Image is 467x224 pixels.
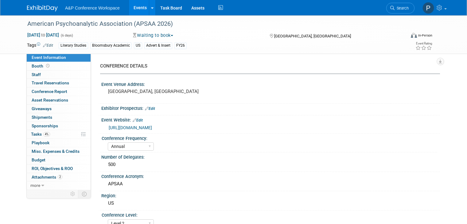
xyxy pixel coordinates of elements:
span: [GEOGRAPHIC_DATA], [GEOGRAPHIC_DATA] [274,34,351,38]
div: CONFERENCE DETAILS [100,63,435,69]
a: Shipments [27,113,91,122]
div: Conference Acronym: [101,172,440,180]
span: 2 [58,175,62,179]
a: Conference Report [27,87,91,96]
a: Giveaways [27,105,91,113]
a: Booth [27,62,91,70]
a: Budget [27,156,91,164]
span: Search [395,6,409,10]
a: Tasks4% [27,130,91,138]
span: Conference Report [32,89,67,94]
span: Booth not reserved yet [45,64,51,68]
div: US [134,42,142,49]
div: Event Website: [101,115,440,123]
a: Staff [27,71,91,79]
span: Giveaways [32,106,52,111]
img: Paige Papandrea [422,2,434,14]
a: Edit [43,43,53,48]
a: Edit [133,118,143,122]
button: Waiting to book [131,32,176,39]
span: Travel Reservations [32,80,69,85]
div: Event Venue Address: [101,80,440,87]
a: Sponsorships [27,122,91,130]
div: Event Rating [415,42,432,45]
a: Playbook [27,139,91,147]
a: ROI, Objectives & ROO [27,164,91,173]
div: APSAA [106,179,435,189]
div: Number of Delegates: [101,153,440,160]
div: In-Person [418,33,432,38]
img: ExhibitDay [27,5,58,11]
span: Attachments [32,175,62,180]
td: Personalize Event Tab Strip [68,190,78,198]
a: Misc. Expenses & Credits [27,147,91,156]
div: American Psychoanalytic Association (APSAA 2026) [25,18,398,29]
span: Budget [32,157,45,162]
span: [DATE] [DATE] [27,32,59,38]
td: Tags [27,42,53,49]
a: [URL][DOMAIN_NAME] [109,125,152,130]
div: US [106,199,435,208]
span: Shipments [32,115,52,120]
div: Region: [101,191,440,199]
a: Attachments2 [27,173,91,181]
div: Conference Frequency: [102,134,437,141]
span: Event Information [32,55,66,60]
span: Booth [32,64,51,68]
span: to [40,33,46,37]
span: Asset Reservations [32,98,68,102]
a: more [27,181,91,190]
a: Event Information [27,53,91,62]
span: Staff [32,72,41,77]
div: Event Format [372,32,432,41]
div: Advert & Insert [144,42,172,49]
div: Literary Studies [59,42,88,49]
td: Toggle Event Tabs [78,190,91,198]
div: Bloomsbury Academic [90,42,132,49]
img: Format-Inperson.png [411,33,417,38]
a: Search [386,3,414,14]
a: Edit [145,106,155,111]
pre: [GEOGRAPHIC_DATA], [GEOGRAPHIC_DATA] [108,89,236,94]
span: (6 days) [60,33,73,37]
a: Travel Reservations [27,79,91,87]
div: Exhibitor Prospectus: [101,104,440,112]
span: ROI, Objectives & ROO [32,166,73,171]
span: Sponsorships [32,123,58,128]
span: more [30,183,40,188]
a: Asset Reservations [27,96,91,104]
span: A&P Conference Workspace [65,6,120,10]
span: Playbook [32,140,49,145]
span: Misc. Expenses & Credits [32,149,80,154]
div: 500 [106,160,435,169]
div: Conference Level: [102,210,437,218]
div: FY26 [174,42,187,49]
span: Tasks [31,132,50,137]
span: 4% [43,132,50,137]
